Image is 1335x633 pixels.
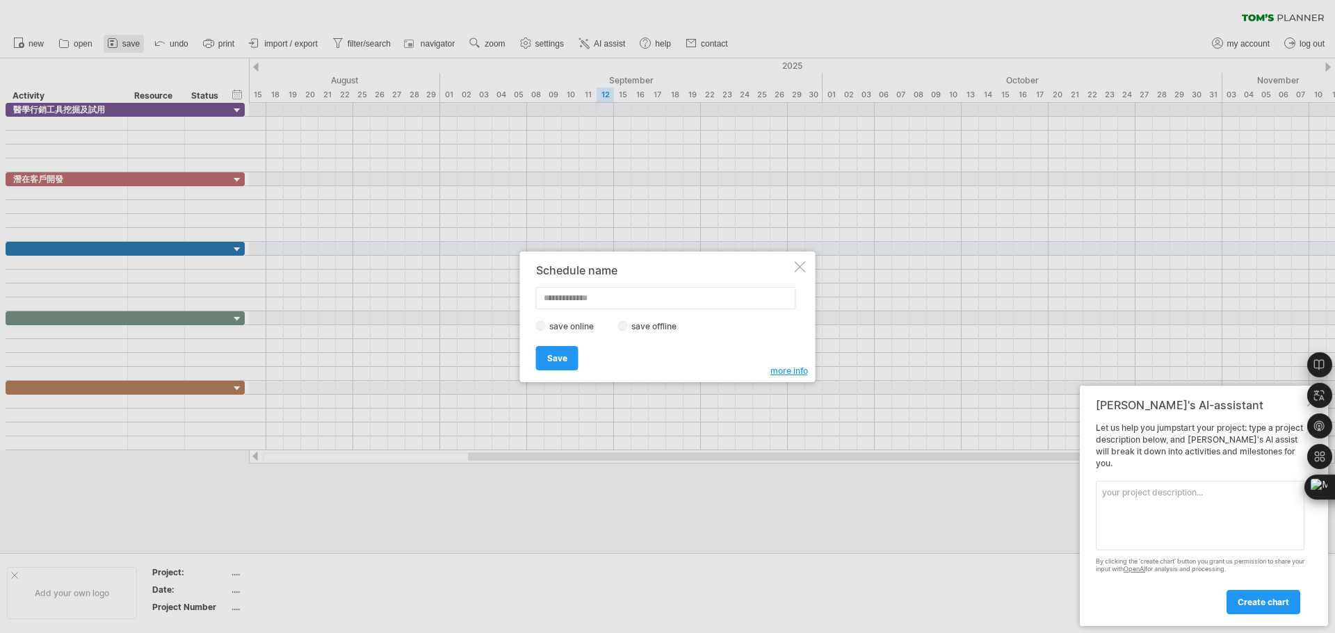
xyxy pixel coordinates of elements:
span: create chart [1238,597,1289,607]
a: OpenAI [1124,565,1145,573]
label: save online [546,321,606,331]
a: create chart [1227,590,1300,614]
span: more info [770,365,808,376]
label: save offline [628,321,688,331]
div: Let us help you jumpstart your project: type a project description below, and [PERSON_NAME]'s AI ... [1096,422,1304,614]
a: Save [536,346,578,370]
div: By clicking the 'create chart' button you grant us permission to share your input with for analys... [1096,558,1304,573]
span: Save [547,353,567,363]
div: Schedule name [536,264,792,277]
div: [PERSON_NAME]'s AI-assistant [1096,398,1304,412]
